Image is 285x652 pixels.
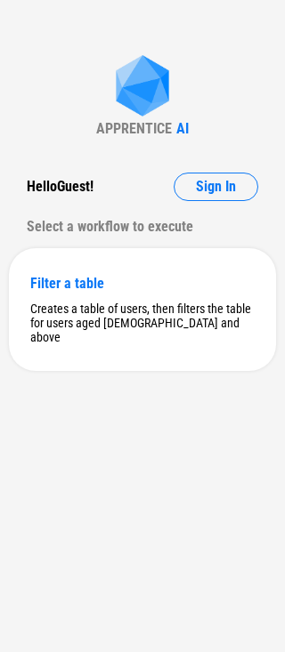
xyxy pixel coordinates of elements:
div: AI [176,120,189,137]
div: Filter a table [30,275,255,292]
img: Apprentice AI [107,55,178,120]
div: Creates a table of users, then filters the table for users aged [DEMOGRAPHIC_DATA] and above [30,302,255,344]
div: Hello Guest ! [27,173,94,201]
div: APPRENTICE [96,120,172,137]
button: Sign In [174,173,258,201]
div: Select a workflow to execute [27,213,258,241]
span: Sign In [196,180,236,194]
